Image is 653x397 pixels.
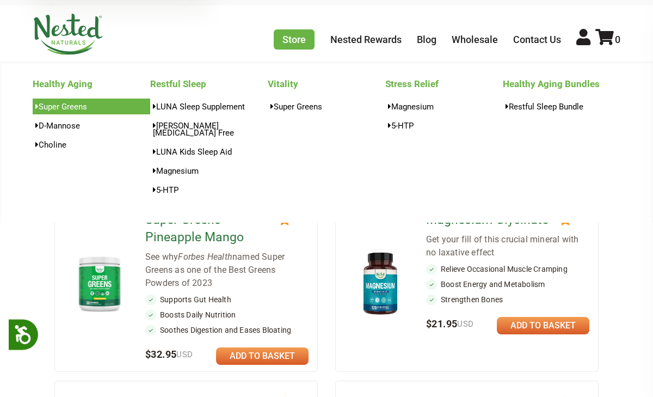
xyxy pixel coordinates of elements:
[330,34,402,45] a: Nested Rewards
[150,99,268,114] a: LUNA Sleep Supplement
[150,75,268,93] a: Restful Sleep
[145,251,309,290] div: See why named Super Greens as one of the Best Greens Powders of 2023
[385,118,503,133] a: 5-HTP
[150,118,268,141] a: [PERSON_NAME][MEDICAL_DATA] Free
[33,118,150,133] a: D-Mannose
[72,252,127,315] img: Super Greens - Pineapple Mango
[615,34,620,45] span: 0
[145,211,284,246] a: Super Greens - Pineapple Mango
[33,75,150,93] a: Healthy Aging
[145,349,193,360] span: $32.95
[150,182,268,198] a: 5-HTP
[426,279,589,290] li: Boost Energy and Metabolism
[457,319,473,329] span: USD
[33,137,150,152] a: Choline
[274,29,315,50] a: Store
[417,34,436,45] a: Blog
[145,325,309,335] li: Soothes Digestion and Eases Bloating
[176,350,193,359] span: USD
[33,14,103,55] img: Nested Naturals
[503,99,620,114] a: Restful Sleep Bundle
[178,252,232,262] em: Forbes Health
[268,99,385,114] a: Super Greens
[426,264,589,274] li: Relieve Occasional Muscle Cramping
[513,34,561,45] a: Contact Us
[595,34,620,45] a: 0
[353,248,408,319] img: Magnesium Glycinate
[426,233,589,259] div: Get your fill of this crucial mineral with no laxative effect
[150,144,268,160] a: LUNA Kids Sleep Aid
[150,163,268,179] a: Magnesium
[145,294,309,305] li: Supports Gut Health
[33,99,150,114] a: Super Greens
[145,309,309,320] li: Boosts Daily Nutrition
[385,75,503,93] a: Stress Relief
[385,99,503,114] a: Magnesium
[268,75,385,93] a: Vitality
[426,294,589,305] li: Strengthen Bones
[452,34,498,45] a: Wholesale
[426,318,474,329] span: $21.95
[503,75,620,93] a: Healthy Aging Bundles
